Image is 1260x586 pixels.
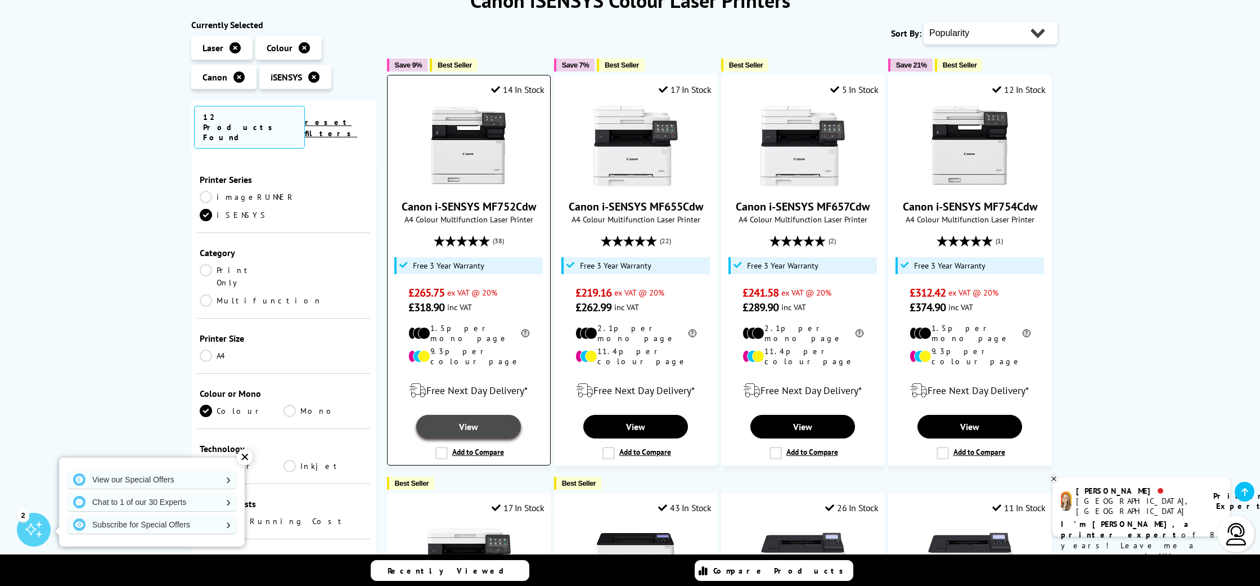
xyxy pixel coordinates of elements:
li: 11.4p per colour page [742,346,863,366]
li: 11.4p per colour page [575,346,696,366]
label: Add to Compare [602,447,671,459]
span: (2) [829,230,836,252]
a: Canon i-SENSYS MF655Cdw [569,199,703,214]
span: £374.90 [910,300,946,315]
img: Canon i-SENSYS MF655Cdw [593,104,678,188]
span: Sort By: [891,28,921,39]
a: Canon i-SENSYS MF752Cdw [426,179,511,190]
a: Canon i-SENSYS MF655Cdw [593,179,678,190]
div: 2 [17,509,29,521]
img: Canon i-SENSYS MF752Cdw [426,104,511,188]
a: View our Special Offers [67,471,236,489]
span: (1) [996,230,1003,252]
div: modal_delivery [560,375,712,406]
span: inc VAT [447,302,472,312]
span: Best Seller [438,61,472,69]
p: of 8 years! Leave me a message and I'll respond ASAP [1061,519,1222,572]
span: Best Seller [562,479,596,487]
div: [GEOGRAPHIC_DATA], [GEOGRAPHIC_DATA] [1076,496,1199,516]
li: 1.5p per mono page [408,323,529,343]
img: amy-livechat.png [1061,491,1072,511]
span: ex VAT @ 20% [614,287,664,298]
div: 5 In Stock [830,84,879,95]
a: Compare Products [695,560,853,581]
div: 17 In Stock [492,502,544,513]
div: 14 In Stock [491,84,544,95]
a: Low Running Cost [200,515,367,527]
span: inc VAT [781,302,806,312]
a: Mono [283,405,367,417]
span: Save 9% [395,61,422,69]
span: A4 Colour Multifunction Laser Printer [560,214,712,225]
span: £318.90 [408,300,445,315]
li: 1.5p per mono page [910,323,1030,343]
div: 26 In Stock [825,502,878,513]
span: Save 21% [896,61,927,69]
span: 12 Products Found [194,106,305,149]
a: iSENSYS [200,209,283,221]
li: 9.3p per colour page [408,346,529,366]
a: reset filters [305,117,357,138]
span: Laser [202,42,223,53]
button: Save 21% [888,59,933,71]
a: Canon i-SENSYS MF754Cdw [903,199,1037,214]
a: Inkjet [283,460,367,472]
button: Best Seller [554,477,602,490]
span: Free 3 Year Warranty [413,261,484,270]
a: Chat to 1 of our 30 Experts [67,493,236,511]
span: £265.75 [408,285,445,300]
a: Multifunction [200,294,322,307]
span: Free 3 Year Warranty [914,261,985,270]
span: A4 Colour Multifunction Laser Printer [727,214,879,225]
span: Free 3 Year Warranty [580,261,651,270]
div: Running Costs [200,498,367,509]
div: modal_delivery [727,375,879,406]
span: Best Seller [605,61,639,69]
a: Canon i-SENSYS MF657Cdw [736,199,870,214]
img: Canon i-SENSYS MF754Cdw [928,104,1012,188]
span: (38) [493,230,504,252]
span: A4 Colour Multifunction Laser Printer [894,214,1046,225]
button: Save 7% [554,59,595,71]
button: Save 9% [387,59,427,71]
a: Colour [200,405,283,417]
li: 2.1p per mono page [575,323,696,343]
button: Best Seller [935,59,983,71]
li: 9.3p per colour page [910,346,1030,366]
span: ex VAT @ 20% [447,287,497,298]
span: Free 3 Year Warranty [747,261,818,270]
div: modal_delivery [894,375,1046,406]
b: I'm [PERSON_NAME], a printer expert [1061,519,1192,540]
a: Canon i-SENSYS MF657Cdw [760,179,845,190]
span: £312.42 [910,285,946,300]
a: Recently Viewed [371,560,529,581]
li: 2.1p per mono page [742,323,863,343]
span: iSENSYS [271,71,302,83]
div: Printer Series [200,174,367,185]
span: Canon [202,71,227,83]
span: Compare Products [713,566,849,576]
div: Connectivity [200,553,367,565]
div: modal_delivery [393,375,544,406]
div: 43 In Stock [658,502,711,513]
label: Add to Compare [937,447,1005,459]
label: Add to Compare [769,447,838,459]
a: View [583,415,688,439]
a: Subscribe for Special Offers [67,516,236,534]
div: Category [200,247,367,258]
a: View [917,415,1022,439]
span: inc VAT [948,302,973,312]
div: ✕ [237,449,253,465]
span: £241.58 [742,285,779,300]
span: £219.16 [575,285,612,300]
span: Best Seller [729,61,763,69]
label: Add to Compare [435,447,504,459]
a: A4 [200,350,283,362]
div: [PERSON_NAME] [1076,486,1199,496]
div: 12 In Stock [992,84,1045,95]
div: Currently Selected [191,19,376,30]
span: inc VAT [614,302,639,312]
button: Best Seller [721,59,769,71]
div: 17 In Stock [659,84,711,95]
span: A4 Colour Multifunction Laser Printer [393,214,544,225]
